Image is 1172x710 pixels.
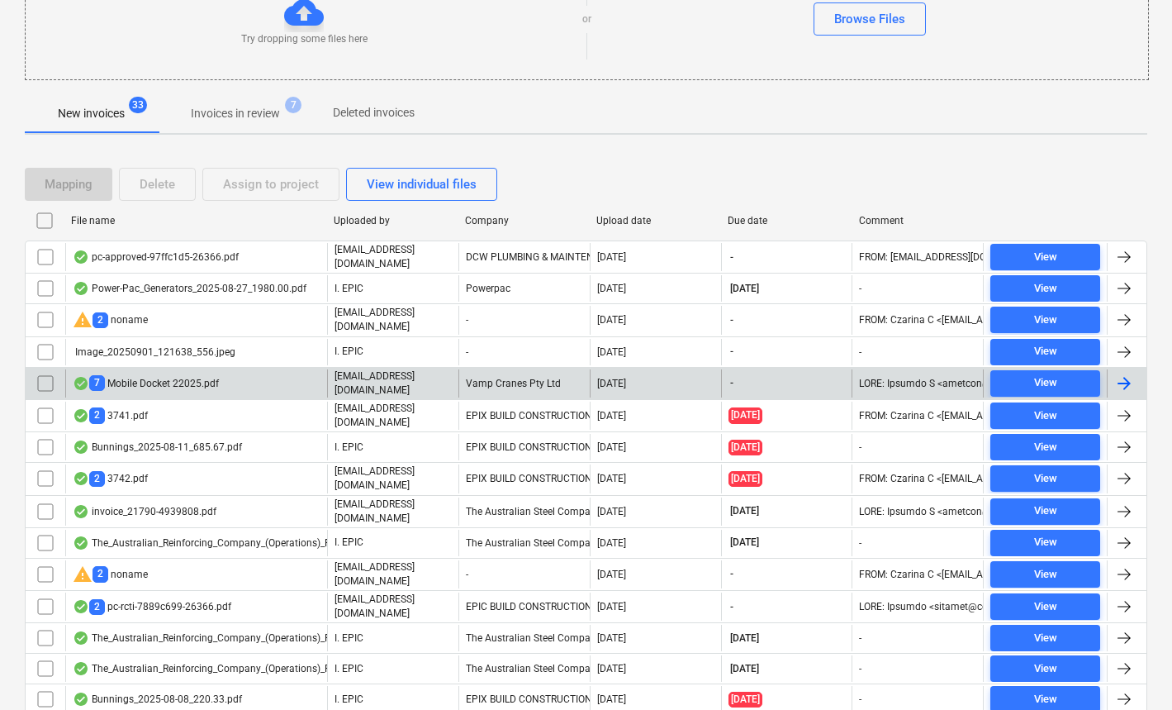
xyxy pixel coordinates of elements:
[728,692,762,708] span: [DATE]
[458,434,590,460] div: EPIX BUILD CONSTRUCTION GROUP PTY LTD
[990,655,1100,682] button: View
[335,536,363,550] p: I. EPIC
[73,693,89,706] div: OCR finished
[458,402,590,430] div: EPIX BUILD CONSTRUCTION GROUP PTY LTD
[990,434,1100,460] button: View
[728,662,761,676] span: [DATE]
[990,370,1100,397] button: View
[728,600,735,614] span: -
[990,403,1100,429] button: View
[73,565,93,584] span: warning
[73,441,89,454] div: OCR finished
[859,346,861,358] div: -
[1034,629,1057,648] div: View
[1034,565,1057,584] div: View
[597,569,626,580] div: [DATE]
[728,504,761,518] span: [DATE]
[1034,690,1057,709] div: View
[367,174,477,195] div: View individual files
[73,441,242,454] div: Bunnings_2025-08-11_685.67.pdf
[728,376,735,390] span: -
[458,560,590,588] div: -
[335,662,363,676] p: I. EPIC
[597,251,626,263] div: [DATE]
[73,565,148,584] div: noname
[597,693,626,705] div: [DATE]
[73,631,466,645] div: The_Australian_Reinforcing_Company_(Operations)_Pty_Ltd_2025-08-01_793.94.pdf
[597,663,626,674] div: [DATE]
[73,346,235,358] div: Image_20250901_121638_556.jpeg
[1034,311,1057,330] div: View
[990,244,1100,270] button: View
[333,104,415,122] p: Deleted invoices
[335,402,452,430] p: [EMAIL_ADDRESS][DOMAIN_NAME]
[728,407,762,423] span: [DATE]
[990,593,1100,620] button: View
[728,567,735,581] span: -
[458,498,590,526] div: The Australian Steel Company (Operations) Pty Ltd
[728,471,762,487] span: [DATE]
[597,378,626,389] div: [DATE]
[990,307,1100,333] button: View
[89,599,105,615] span: 2
[814,2,926,36] button: Browse Files
[335,465,452,493] p: [EMAIL_ADDRESS][DOMAIN_NAME]
[335,631,363,646] p: I. EPIC
[990,625,1100,651] button: View
[582,12,591,26] p: or
[728,215,846,226] div: Due date
[859,693,861,705] div: -
[335,693,363,707] p: I. EPIC
[1034,342,1057,361] div: View
[335,560,452,588] p: [EMAIL_ADDRESS][DOMAIN_NAME]
[335,243,452,271] p: [EMAIL_ADDRESS][DOMAIN_NAME]
[728,440,762,455] span: [DATE]
[73,599,231,615] div: pc-rcti-7889c699-26366.pdf
[990,530,1100,556] button: View
[335,282,363,296] p: I. EPIC
[73,536,89,550] div: OCR finished
[73,310,93,330] span: warning
[89,471,105,487] span: 2
[597,346,626,358] div: [DATE]
[73,377,89,390] div: OCR finished
[728,536,761,550] span: [DATE]
[458,306,590,334] div: -
[728,282,761,296] span: [DATE]
[1034,533,1057,552] div: View
[1034,438,1057,457] div: View
[335,345,363,359] p: I. EPIC
[597,473,626,484] div: [DATE]
[73,662,89,675] div: OCR finished
[73,662,477,675] div: The_Australian_Reinforcing_Company_(Operations)_Pty_Ltd_2025-08-07_19746.94.pdf
[859,663,861,674] div: -
[458,275,590,302] div: Powerpac
[73,375,219,391] div: Mobile Docket 22025.pdf
[597,632,626,644] div: [DATE]
[597,410,626,422] div: [DATE]
[596,215,714,226] div: Upload date
[597,283,626,294] div: [DATE]
[73,536,472,550] div: The_Australian_Reinforcing_Company_(Operations)_Pty_Ltd_2025-08-21_3330.80.pdf
[1034,598,1057,617] div: View
[129,97,147,113] span: 33
[73,282,89,295] div: OCR finished
[335,306,452,334] p: [EMAIL_ADDRESS][DOMAIN_NAME]
[458,243,590,271] div: DCW PLUMBING & MAINTENANCE PTY LTD
[73,282,306,295] div: Power-Pac_Generators_2025-08-27_1980.00.pdf
[73,409,89,422] div: OCR finished
[73,472,89,485] div: OCR finished
[191,105,280,122] p: Invoices in review
[335,498,452,526] p: [EMAIL_ADDRESS][DOMAIN_NAME]
[1034,407,1057,426] div: View
[1034,502,1057,521] div: View
[859,441,861,453] div: -
[73,693,242,706] div: Bunnings_2025-08-08_220.33.pdf
[58,105,125,122] p: New invoices
[728,313,735,327] span: -
[458,339,590,365] div: -
[990,339,1100,365] button: View
[71,215,320,226] div: File name
[465,215,583,226] div: Company
[458,593,590,621] div: EPIC BUILD CONSTRUCTION GROUP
